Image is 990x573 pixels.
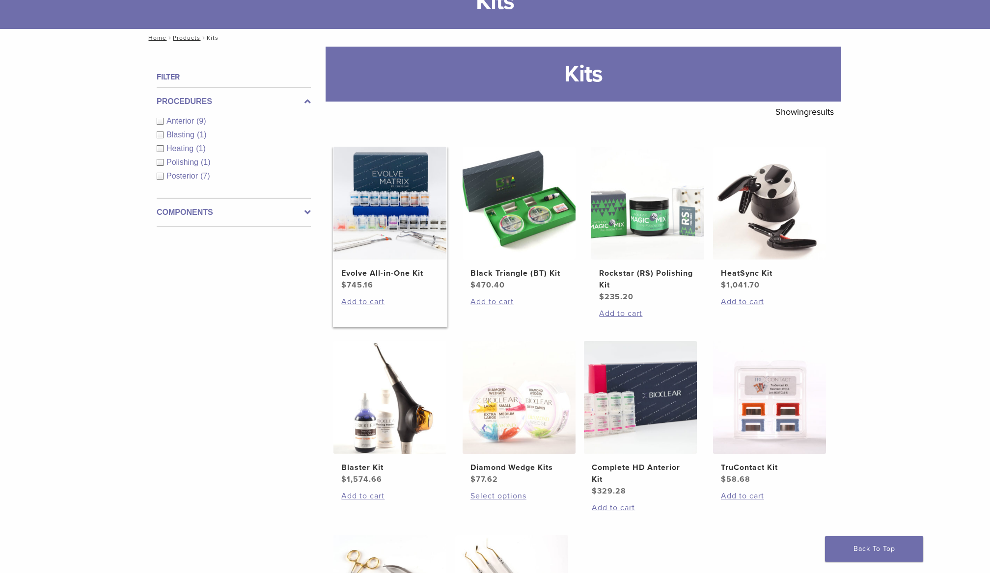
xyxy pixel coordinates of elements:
span: (9) [196,117,206,125]
span: $ [592,486,597,496]
span: Polishing [166,158,201,166]
a: Diamond Wedge KitsDiamond Wedge Kits $77.62 [462,341,577,485]
img: Black Triangle (BT) Kit [463,147,576,260]
a: HeatSync KitHeatSync Kit $1,041.70 [713,147,827,291]
nav: Kits [141,29,849,47]
a: Complete HD Anterior KitComplete HD Anterior Kit $329.28 [583,341,698,497]
h2: Diamond Wedge Kits [470,462,568,473]
bdi: 470.40 [470,280,505,290]
span: (7) [200,172,210,180]
label: Components [157,207,311,218]
img: Rockstar (RS) Polishing Kit [591,147,704,260]
a: Add to cart: “Black Triangle (BT) Kit” [470,296,568,308]
span: $ [470,280,476,290]
p: Showing results [775,102,834,122]
span: $ [470,474,476,484]
img: Complete HD Anterior Kit [584,341,697,454]
a: Rockstar (RS) Polishing KitRockstar (RS) Polishing Kit $235.20 [591,147,705,303]
h2: HeatSync Kit [721,267,818,279]
bdi: 77.62 [470,474,498,484]
h2: Complete HD Anterior Kit [592,462,689,485]
span: Heating [166,144,196,153]
img: TruContact Kit [713,341,826,454]
a: Add to cart: “Complete HD Anterior Kit” [592,502,689,514]
h2: Blaster Kit [341,462,439,473]
bdi: 235.20 [599,292,633,302]
img: Evolve All-in-One Kit [333,147,446,260]
span: Blasting [166,130,197,139]
h2: Evolve All-in-One Kit [341,267,439,279]
a: Add to cart: “HeatSync Kit” [721,296,818,308]
span: $ [341,280,347,290]
bdi: 1,041.70 [721,280,760,290]
bdi: 58.68 [721,474,750,484]
label: Procedures [157,96,311,107]
span: / [166,35,173,40]
span: Posterior [166,172,200,180]
span: (1) [201,158,211,166]
a: Select options for “Diamond Wedge Kits” [470,490,568,502]
h2: Black Triangle (BT) Kit [470,267,568,279]
a: TruContact KitTruContact Kit $58.68 [713,341,827,485]
img: Diamond Wedge Kits [463,341,576,454]
h4: Filter [157,71,311,83]
bdi: 1,574.66 [341,474,382,484]
span: (1) [196,144,206,153]
a: Back To Top [825,536,923,562]
bdi: 329.28 [592,486,626,496]
img: HeatSync Kit [713,147,826,260]
bdi: 745.16 [341,280,373,290]
a: Evolve All-in-One KitEvolve All-in-One Kit $745.16 [333,147,447,291]
a: Home [145,34,166,41]
h1: Kits [326,47,841,102]
a: Black Triangle (BT) KitBlack Triangle (BT) Kit $470.40 [462,147,577,291]
span: $ [721,474,726,484]
span: $ [721,280,726,290]
a: Add to cart: “Evolve All-in-One Kit” [341,296,439,308]
a: Blaster KitBlaster Kit $1,574.66 [333,341,447,485]
span: / [200,35,207,40]
span: $ [599,292,605,302]
span: (1) [197,130,207,139]
a: Add to cart: “TruContact Kit” [721,490,818,502]
a: Add to cart: “Blaster Kit” [341,490,439,502]
a: Products [173,34,200,41]
a: Add to cart: “Rockstar (RS) Polishing Kit” [599,308,696,319]
img: Blaster Kit [333,341,446,454]
span: $ [341,474,347,484]
h2: TruContact Kit [721,462,818,473]
span: Anterior [166,117,196,125]
h2: Rockstar (RS) Polishing Kit [599,267,696,291]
